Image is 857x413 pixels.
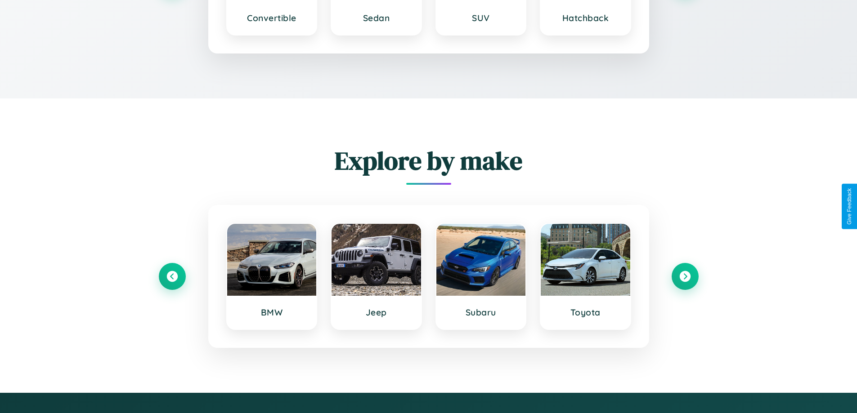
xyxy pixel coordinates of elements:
h3: Toyota [550,307,621,318]
h3: BMW [236,307,308,318]
h3: Convertible [236,13,308,23]
h3: Subaru [445,307,517,318]
h3: SUV [445,13,517,23]
h3: Sedan [341,13,412,23]
h3: Hatchback [550,13,621,23]
h3: Jeep [341,307,412,318]
div: Give Feedback [846,188,853,225]
h2: Explore by make [159,143,699,178]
